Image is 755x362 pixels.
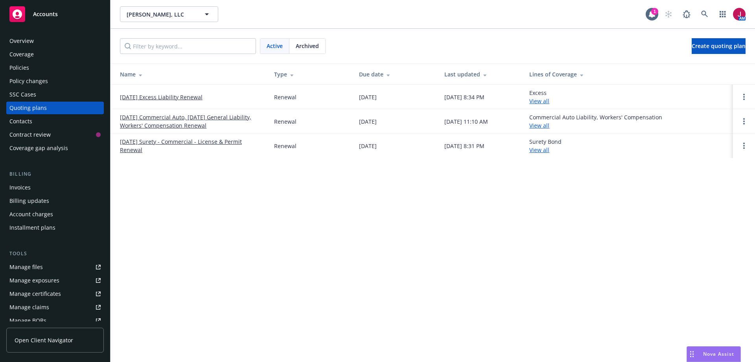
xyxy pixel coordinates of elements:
[6,61,104,74] a: Policies
[9,274,59,287] div: Manage exposures
[739,117,749,126] a: Open options
[9,261,43,273] div: Manage files
[33,11,58,17] span: Accounts
[6,314,104,327] a: Manage BORs
[296,42,319,50] span: Archived
[120,137,261,154] a: [DATE] Surety - Commercial - License & Permit Renewal
[6,3,104,25] a: Accounts
[359,142,377,150] div: [DATE]
[6,102,104,114] a: Quoting plans
[9,314,46,327] div: Manage BORs
[6,208,104,221] a: Account charges
[15,336,73,344] span: Open Client Navigator
[6,221,104,234] a: Installment plans
[6,288,104,300] a: Manage certificates
[120,113,261,130] a: [DATE] Commercial Auto, [DATE] General Liability, Workers' Compensation Renewal
[444,142,484,150] div: [DATE] 8:31 PM
[9,102,47,114] div: Quoting plans
[529,113,662,130] div: Commercial Auto Liability, Workers' Compensation
[274,142,296,150] div: Renewal
[661,6,676,22] a: Start snowing
[6,88,104,101] a: SSC Cases
[9,128,51,141] div: Contract review
[9,181,31,194] div: Invoices
[9,301,49,314] div: Manage claims
[679,6,694,22] a: Report a Bug
[529,89,549,105] div: Excess
[6,35,104,47] a: Overview
[6,301,104,314] a: Manage claims
[6,274,104,287] a: Manage exposures
[6,142,104,154] a: Coverage gap analysis
[444,117,488,126] div: [DATE] 11:10 AM
[529,137,562,154] div: Surety Bond
[692,42,746,50] span: Create quoting plan
[6,48,104,61] a: Coverage
[120,6,218,22] button: [PERSON_NAME], LLC
[120,70,261,78] div: Name
[9,61,29,74] div: Policies
[6,261,104,273] a: Manage files
[651,8,658,15] div: 1
[127,10,195,19] span: [PERSON_NAME], LLC
[9,35,34,47] div: Overview
[120,38,256,54] input: Filter by keyword...
[529,146,549,154] a: View all
[9,221,55,234] div: Installment plans
[6,195,104,207] a: Billing updates
[9,115,32,128] div: Contacts
[692,38,746,54] a: Create quoting plan
[9,288,61,300] div: Manage certificates
[444,70,517,78] div: Last updated
[6,181,104,194] a: Invoices
[274,93,296,101] div: Renewal
[359,93,377,101] div: [DATE]
[9,142,68,154] div: Coverage gap analysis
[703,351,734,357] span: Nova Assist
[359,70,431,78] div: Due date
[739,92,749,102] a: Open options
[274,117,296,126] div: Renewal
[359,117,377,126] div: [DATE]
[267,42,283,50] span: Active
[6,170,104,178] div: Billing
[9,208,53,221] div: Account charges
[6,115,104,128] a: Contacts
[274,70,346,78] div: Type
[529,97,549,105] a: View all
[9,88,36,101] div: SSC Cases
[715,6,731,22] a: Switch app
[6,250,104,258] div: Tools
[529,122,549,129] a: View all
[120,93,203,101] a: [DATE] Excess Liability Renewal
[733,8,746,20] img: photo
[687,346,741,362] button: Nova Assist
[9,75,48,87] div: Policy changes
[9,195,49,207] div: Billing updates
[6,75,104,87] a: Policy changes
[687,347,697,362] div: Drag to move
[444,93,484,101] div: [DATE] 8:34 PM
[739,141,749,150] a: Open options
[529,70,727,78] div: Lines of Coverage
[9,48,34,61] div: Coverage
[697,6,713,22] a: Search
[6,128,104,141] a: Contract review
